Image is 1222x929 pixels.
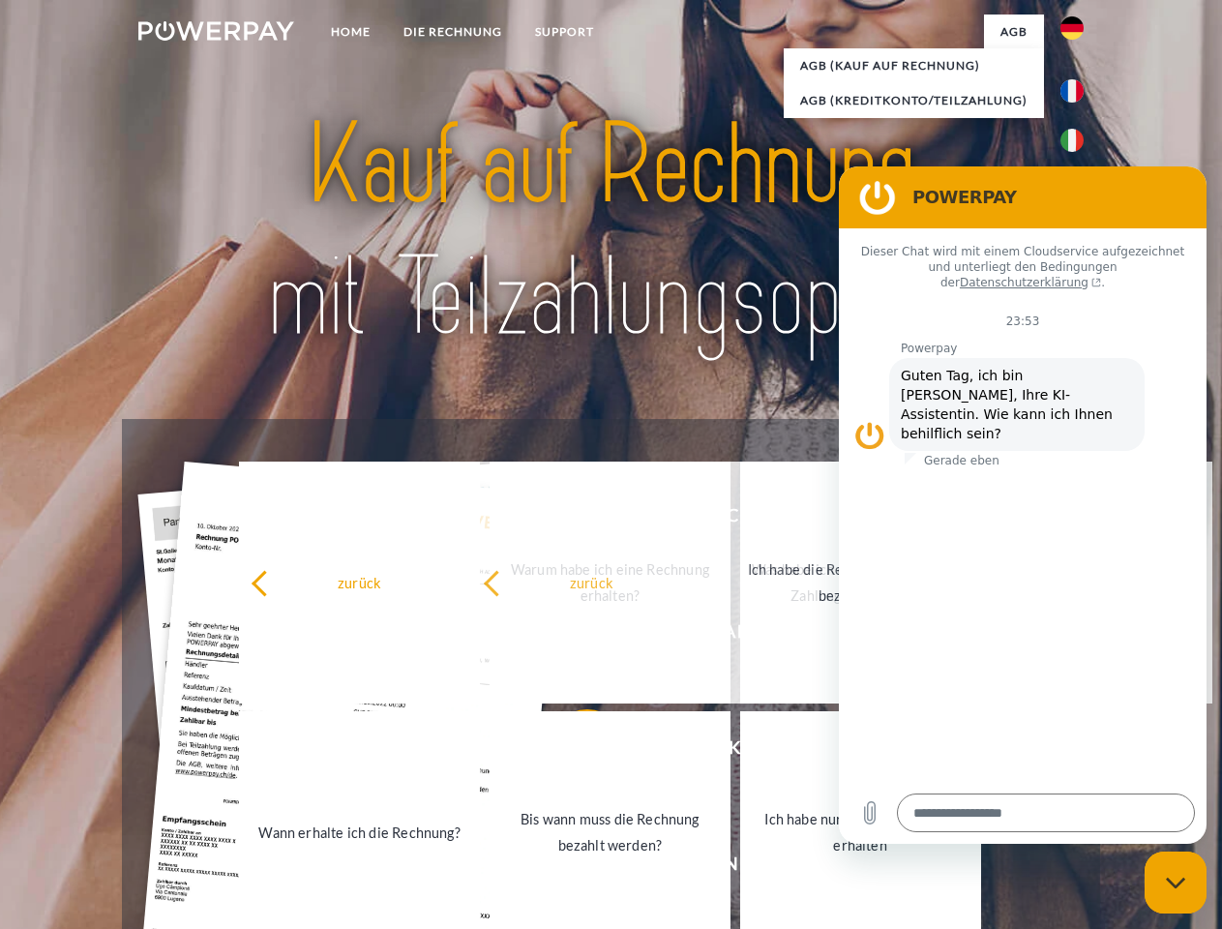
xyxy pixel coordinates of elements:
div: zurück [483,569,700,595]
img: it [1060,129,1084,152]
div: Wann erhalte ich die Rechnung? [251,819,468,845]
div: Ich habe nur eine Teillieferung erhalten [752,806,969,858]
img: logo-powerpay-white.svg [138,21,294,41]
img: de [1060,16,1084,40]
iframe: Schaltfläche zum Öffnen des Messaging-Fensters; Konversation läuft [1145,852,1207,914]
a: DIE RECHNUNG [387,15,519,49]
img: fr [1060,79,1084,103]
a: Home [314,15,387,49]
a: agb [984,15,1044,49]
div: Bis wann muss die Rechnung bezahlt werden? [501,806,719,858]
iframe: Messaging-Fenster [839,166,1207,844]
div: Ich habe die Rechnung bereits bezahlt [733,556,951,609]
img: title-powerpay_de.svg [185,93,1037,371]
a: SUPPORT [519,15,611,49]
a: AGB (Kauf auf Rechnung) [784,48,1044,83]
div: zurück [251,569,468,595]
a: AGB (Kreditkonto/Teilzahlung) [784,83,1044,118]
